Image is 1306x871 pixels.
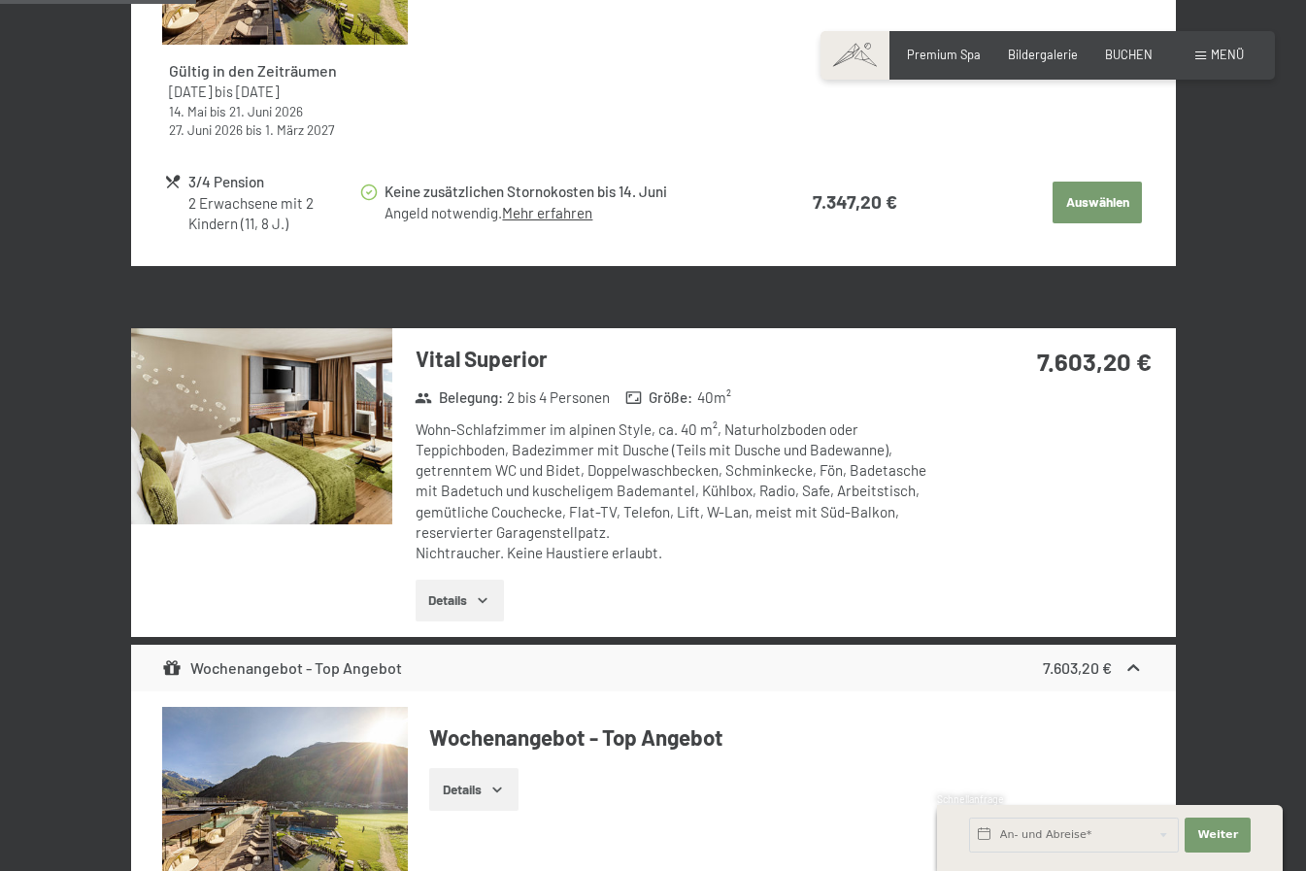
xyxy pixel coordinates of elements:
[1185,818,1251,853] button: Weiter
[416,344,941,374] h3: Vital Superior
[265,121,334,138] time: 01.03.2027
[416,580,504,622] button: Details
[1008,47,1078,62] a: Bildergalerie
[416,419,941,564] div: Wohn-Schlafzimmer im alpinen Style, ca. 40 m², Naturholzboden oder Teppichboden, Badezimmer mit D...
[1043,658,1112,677] strong: 7.603,20 €
[937,793,1004,805] span: Schnellanfrage
[907,47,981,62] a: Premium Spa
[1037,346,1152,376] strong: 7.603,20 €
[1053,182,1142,224] button: Auswählen
[169,121,243,138] time: 27.06.2026
[385,181,749,203] div: Keine zusätzlichen Stornokosten bis 14. Juni
[385,203,749,223] div: Angeld notwendig.
[229,103,303,119] time: 21.06.2026
[188,171,358,193] div: 3/4 Pension
[169,84,212,100] time: 21.09.2025
[1105,47,1153,62] a: BUCHEN
[188,193,358,235] div: 2 Erwachsene mit 2 Kindern (11, 8 J.)
[429,768,518,811] button: Details
[697,387,731,408] span: 40 m²
[1197,827,1238,843] span: Weiter
[1211,47,1244,62] span: Menü
[236,84,279,100] time: 12.04.2026
[131,328,392,524] img: mss_renderimg.php
[162,656,402,680] div: Wochenangebot - Top Angebot
[415,387,503,408] strong: Belegung :
[131,645,1176,691] div: Wochenangebot - Top Angebot7.603,20 €
[169,83,400,102] div: bis
[813,190,897,213] strong: 7.347,20 €
[625,387,693,408] strong: Größe :
[169,61,337,80] strong: Gültig in den Zeiträumen
[169,103,207,119] time: 14.05.2026
[429,722,1144,753] h4: Wochenangebot - Top Angebot
[502,204,592,221] a: Mehr erfahren
[507,387,610,408] span: 2 bis 4 Personen
[169,120,400,139] div: bis
[169,102,400,120] div: bis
